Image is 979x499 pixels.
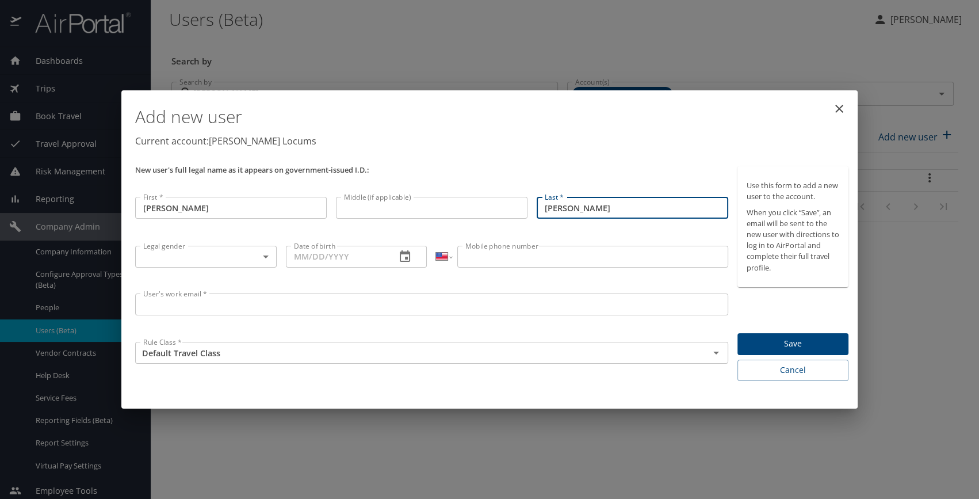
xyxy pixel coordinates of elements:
button: Open [708,345,724,361]
button: close [825,95,853,123]
div: ​ [135,246,277,268]
button: Cancel [737,360,848,381]
span: Save [747,337,839,351]
input: MM/DD/YYYY [286,246,387,268]
p: When you click “Save”, an email will be sent to the new user with directions to log in to AirPort... [747,207,839,273]
button: Save [737,333,848,356]
span: Cancel [747,363,839,378]
p: Use this form to add a new user to the account. [747,180,839,202]
p: New user's full legal name as it appears on government-issued I.D.: [135,166,728,174]
h1: Add new user [135,100,848,134]
p: Current account: [PERSON_NAME] Locums [135,134,848,148]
